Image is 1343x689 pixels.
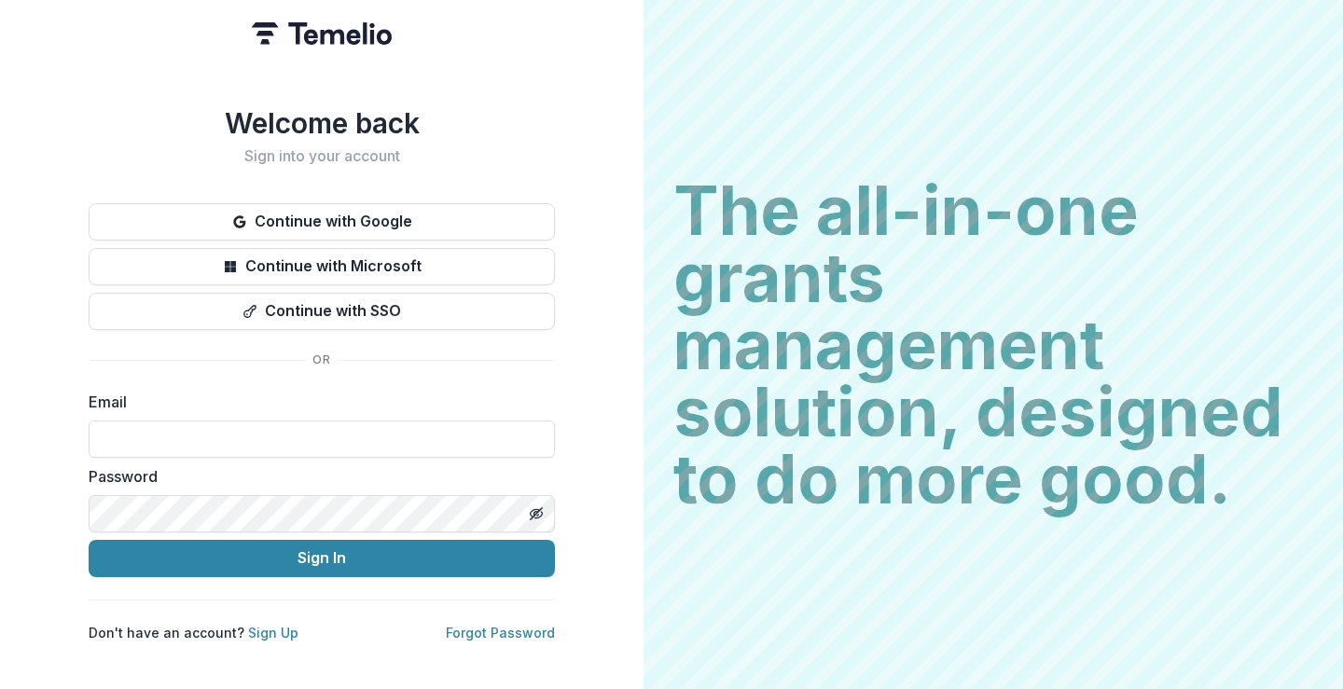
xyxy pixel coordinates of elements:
button: Toggle password visibility [521,499,551,529]
button: Continue with Microsoft [89,248,555,285]
img: Temelio [252,22,392,45]
label: Password [89,465,544,488]
h2: Sign into your account [89,147,555,165]
label: Email [89,391,544,413]
button: Continue with SSO [89,293,555,330]
a: Sign Up [248,625,298,641]
a: Forgot Password [446,625,555,641]
h1: Welcome back [89,106,555,140]
button: Sign In [89,540,555,577]
button: Continue with Google [89,203,555,241]
p: Don't have an account? [89,623,298,642]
